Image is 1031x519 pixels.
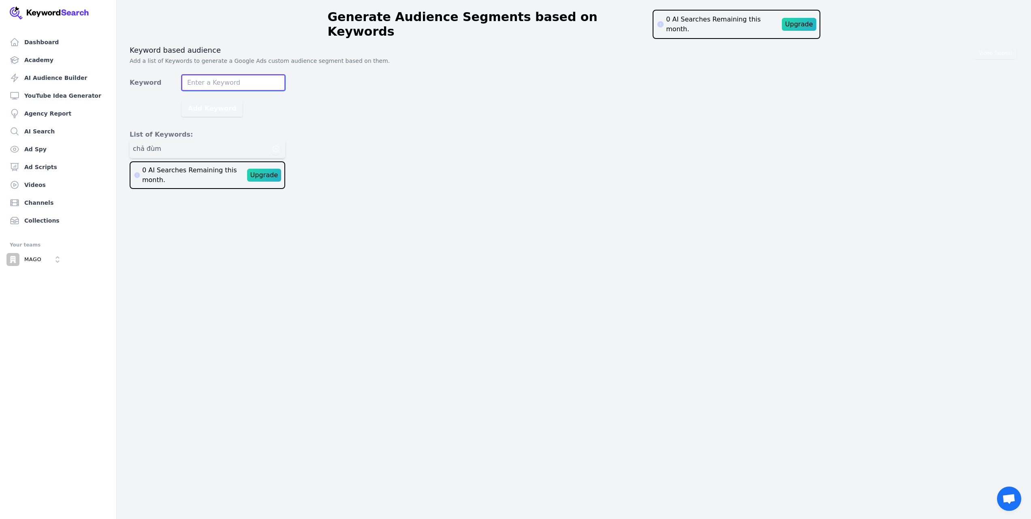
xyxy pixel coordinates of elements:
[133,144,161,154] span: chả đùm
[328,10,653,39] h1: Generate Audience Segments based on Keywords
[6,253,19,266] img: MAGO
[6,52,110,68] a: Academy
[6,141,110,157] a: Ad Spy
[6,177,110,193] a: Videos
[6,159,110,175] a: Ad Scripts
[6,88,110,104] a: YouTube Idea Generator
[6,123,110,139] a: AI Search
[6,70,110,86] a: AI Audience Builder
[974,47,1016,59] button: Video Tutorial
[247,169,281,182] div: Upgrade
[6,253,64,266] button: Open organization switcher
[130,130,285,139] h3: List of Keywords:
[130,57,1018,65] p: Add a list of Keywords to generate a Google Ads custom audience segment based on them.
[997,487,1021,511] div: Open chat
[181,75,285,91] input: Enter a Keyword
[782,18,816,31] div: Upgrade
[130,78,181,88] label: Keyword
[130,161,285,189] div: 0 AI Searches Remaining this month.
[24,256,41,263] p: MAGO
[6,34,110,50] a: Dashboard
[653,10,820,39] div: 0 AI Searches Remaining this month.
[6,105,110,122] a: Agency Report
[181,101,243,117] button: Add Keyword
[6,195,110,211] a: Channels
[10,6,89,19] img: Your Company
[6,212,110,229] a: Collections
[130,45,1018,55] h3: Keyword based audience
[10,240,107,250] div: Your teams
